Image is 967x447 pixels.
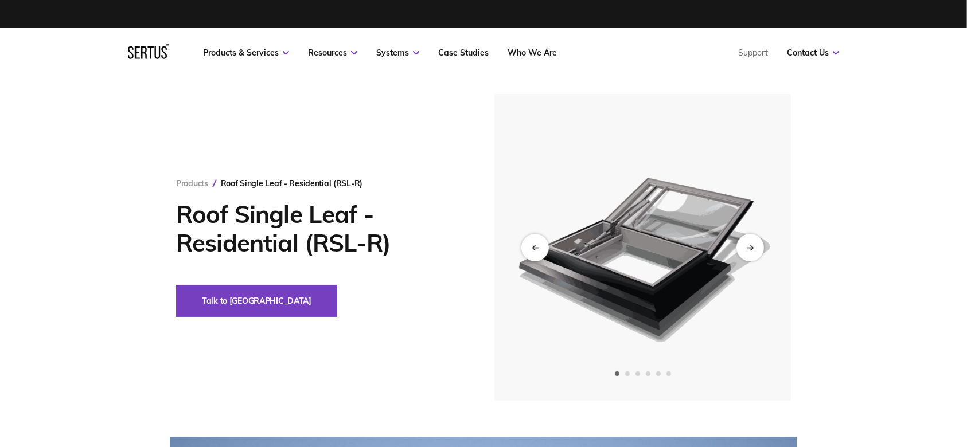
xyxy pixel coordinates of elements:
[203,48,289,58] a: Products & Services
[761,314,967,447] iframe: Chat Widget
[176,285,337,317] button: Talk to [GEOGRAPHIC_DATA]
[521,234,549,261] div: Previous slide
[625,371,630,376] span: Go to slide 2
[635,371,640,376] span: Go to slide 3
[438,48,489,58] a: Case Studies
[656,371,661,376] span: Go to slide 5
[308,48,357,58] a: Resources
[176,200,460,257] h1: Roof Single Leaf - Residential (RSL-R)
[376,48,419,58] a: Systems
[738,48,768,58] a: Support
[787,48,839,58] a: Contact Us
[736,234,764,261] div: Next slide
[666,371,671,376] span: Go to slide 6
[176,178,208,189] a: Products
[646,371,650,376] span: Go to slide 4
[508,48,557,58] a: Who We Are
